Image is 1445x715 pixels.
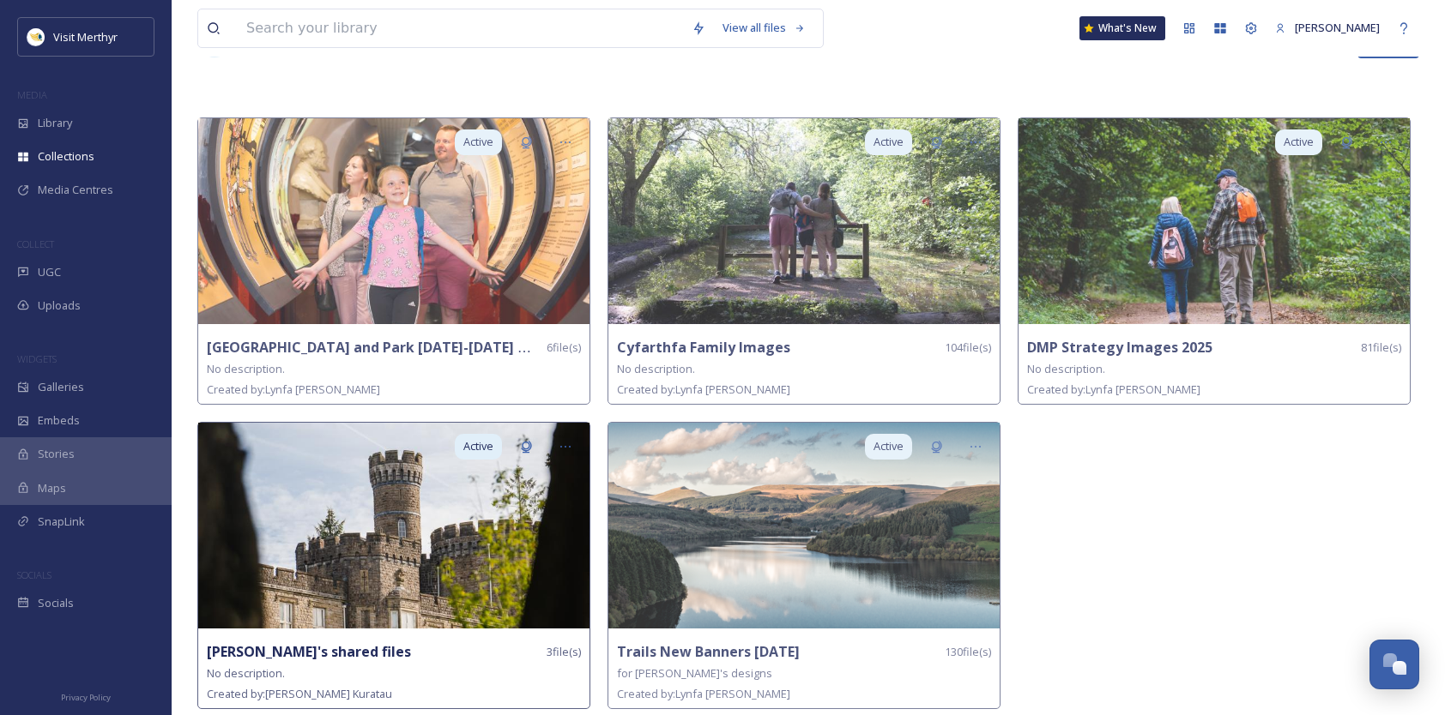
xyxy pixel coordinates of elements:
span: Collections [38,148,94,165]
span: Uploads [38,297,81,314]
a: Privacy Policy [61,686,111,706]
span: Created by: Lynfa [PERSON_NAME] [207,382,380,397]
span: Maps [38,480,66,496]
span: Active [874,134,904,150]
span: No description. [1027,361,1105,376]
span: Library [38,115,72,131]
img: 63e0152b-54ee-477d-b06b-4cbcab2b9668.jpg [608,118,1000,324]
span: Galleries [38,379,84,395]
span: Active [874,438,904,454]
a: [PERSON_NAME] [1267,11,1388,45]
span: Stories [38,446,75,462]
span: 81 file(s) [1361,339,1401,356]
strong: Cyfarthfa Family Images [617,338,790,357]
span: No description. [207,665,285,681]
span: Active [463,438,493,454]
span: Privacy Policy [61,692,111,703]
span: No description. [617,361,695,376]
span: WIDGETS [17,352,57,365]
span: 6 file(s) [547,339,581,356]
span: Embeds [38,412,80,429]
span: Created by: Lynfa [PERSON_NAME] [617,686,790,701]
span: Active [1284,134,1314,150]
span: [PERSON_NAME] [1295,20,1380,35]
span: 104 file(s) [945,339,991,356]
span: No description. [207,361,285,376]
strong: [GEOGRAPHIC_DATA] and Park [DATE]-[DATE] Publication [207,338,596,357]
span: SnapLink [38,514,85,530]
a: What's New [1079,16,1165,40]
span: COLLECT [17,237,54,250]
strong: Trails New Banners [DATE] [617,642,800,661]
button: Open Chat [1369,640,1419,689]
img: e957d3e7-2ecb-4347-a0f9-dacc1e4d7f08.jpg [1019,118,1410,324]
input: Search your library [238,9,683,47]
span: 130 file(s) [945,644,991,660]
a: View all files [714,11,814,45]
img: download.jpeg [27,28,45,45]
span: UGC [38,264,61,280]
span: Visit Merthyr [53,29,118,45]
img: c76de9db-c6c4-403f-9e34-2d8ebf3aef3d.jpg [198,423,589,628]
span: 3 file(s) [547,644,581,660]
span: Media Centres [38,182,113,198]
strong: [PERSON_NAME]'s shared files [207,642,411,661]
span: Active [463,134,493,150]
span: Created by: [PERSON_NAME] Kuratau [207,686,392,701]
strong: DMP Strategy Images 2025 [1027,338,1212,357]
span: Created by: Lynfa [PERSON_NAME] [617,382,790,397]
img: 3e4227e8-90b8-4bf0-b6bf-44e098c59488.jpg [608,423,1000,628]
span: Created by: Lynfa [PERSON_NAME] [1027,382,1200,397]
span: Socials [38,595,74,611]
span: SOCIALS [17,568,51,581]
span: for [PERSON_NAME]'s designs [617,665,772,681]
span: MEDIA [17,88,47,101]
img: 4b1bc67c-cc03-4db9-a886-e90a1d27afad.jpg [198,118,589,324]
